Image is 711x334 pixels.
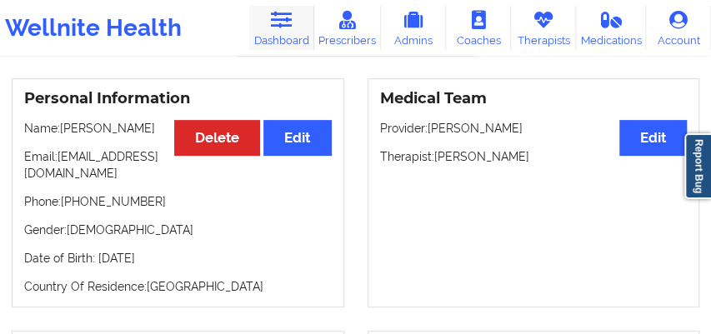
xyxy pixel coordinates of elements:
p: Date of Birth: [DATE] [24,250,332,267]
p: Provider: [PERSON_NAME] [380,120,688,137]
a: Account [646,6,711,50]
button: Edit [263,120,331,156]
h3: Personal Information [24,89,332,108]
p: Country Of Residence: [GEOGRAPHIC_DATA] [24,278,332,295]
a: Coaches [446,6,511,50]
p: Name: [PERSON_NAME] [24,120,332,137]
p: Phone: [PHONE_NUMBER] [24,193,332,210]
button: Edit [619,120,687,156]
a: Medications [576,6,646,50]
p: Email: [EMAIL_ADDRESS][DOMAIN_NAME] [24,148,332,182]
a: Report Bug [684,133,711,199]
a: Dashboard [249,6,314,50]
a: Therapists [511,6,576,50]
a: Prescribers [314,6,381,50]
p: Gender: [DEMOGRAPHIC_DATA] [24,222,332,238]
button: Delete [174,120,260,156]
a: Admins [381,6,446,50]
p: Therapist: [PERSON_NAME] [380,148,688,165]
h3: Medical Team [380,89,688,108]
